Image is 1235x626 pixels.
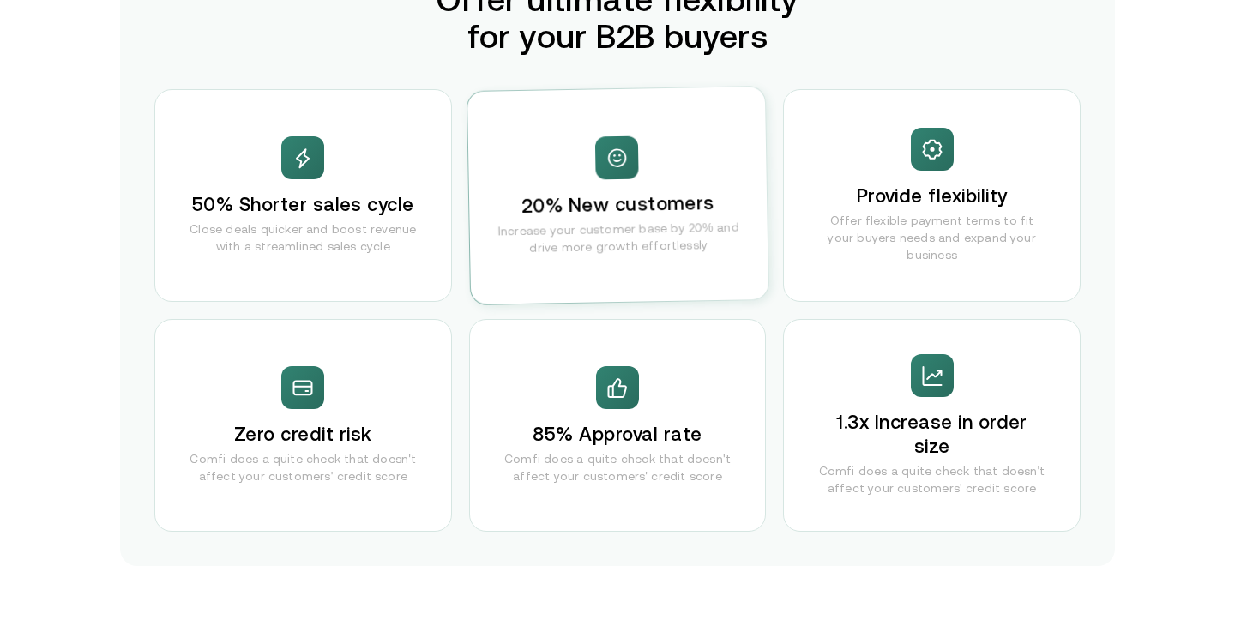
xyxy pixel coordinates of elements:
[190,220,417,255] p: Close deals quicker and boost revenue with a streamlined sales cycle
[234,423,372,447] h3: Zero credit risk
[190,450,417,485] p: Comfi does a quite check that doesn't affect your customers' credit score
[486,219,750,257] p: Increase your customer base by 20% and drive more growth effortlessly
[818,462,1045,497] p: Comfi does a quite check that doesn't affect your customers' credit score
[818,212,1045,263] p: Offer flexible payment terms to fit your buyers needs and expand your business
[605,376,630,400] img: spark
[521,191,714,219] h3: 20% New customers
[818,411,1045,459] h3: 1.3x Increase in order size
[192,193,414,217] h3: 50% Shorter sales cycle
[920,364,944,388] img: spark
[857,184,1008,208] h3: Provide flexibility
[533,423,702,447] h3: 85% Approval rate
[291,146,315,171] img: spark
[291,376,315,400] img: spark
[920,137,944,162] img: spark
[605,146,629,170] img: spark
[504,450,732,485] p: Comfi does a quite check that doesn't affect your customers' credit score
